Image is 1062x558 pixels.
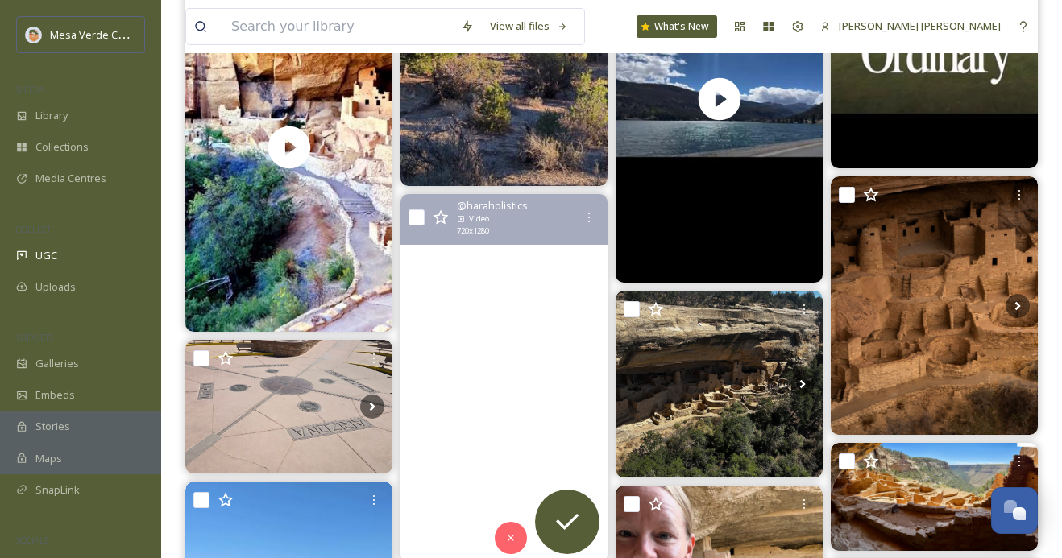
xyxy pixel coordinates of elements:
button: Open Chat [991,487,1038,534]
span: Uploads [35,279,76,295]
span: Media Centres [35,171,106,186]
span: SnapLink [35,482,80,498]
span: Embeds [35,387,75,403]
span: UGC [35,248,57,263]
span: Library [35,108,68,123]
span: Galleries [35,356,79,371]
a: View all files [482,10,576,42]
span: Mesa Verde Country [50,27,149,42]
span: [PERSON_NAME] [PERSON_NAME] [839,19,1001,33]
span: @ haraholistics [457,198,528,213]
a: [PERSON_NAME] [PERSON_NAME] [812,10,1009,42]
span: SOCIALS [16,534,48,546]
img: Visiting Bluff and looking for an unforgettable day trip that's less than an hour away? Go check ... [185,340,392,474]
img: MVC%20SnapSea%20logo%20%281%29.png [26,27,42,43]
span: Collections [35,139,89,155]
span: Maps [35,451,62,466]
span: WIDGETS [16,331,53,343]
span: 720 x 1280 [457,225,489,237]
img: Long House - Mesa Verde National Park #nps #mesaverdenationalpark [831,443,1038,550]
input: Search your library [223,9,453,44]
a: What's New [637,15,717,38]
span: Video [469,213,489,225]
span: MEDIA [16,83,44,95]
img: Mesa Verde is a sight to see at least once! . . #mesaverdenationalpark #nationalpark #colorado [616,291,823,477]
span: COLLECT [16,223,51,235]
span: Stories [35,419,70,434]
img: Fall is the perfect time of year to experience the natural beauty and cultural history of Mesa Ve... [831,176,1038,435]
